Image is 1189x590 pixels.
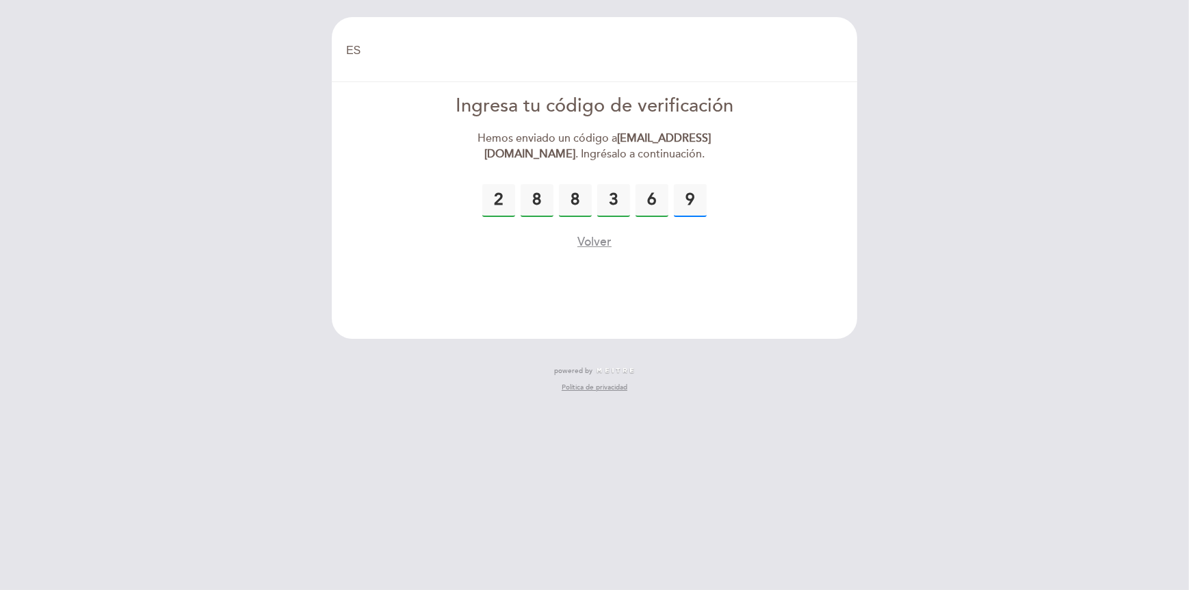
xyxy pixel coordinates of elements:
div: Ingresa tu código de verificación [438,93,752,120]
input: 0 [521,184,553,217]
a: powered by [554,366,635,376]
button: Volver [577,233,612,251]
div: Hemos enviado un código a . Ingrésalo a continuación. [438,131,752,162]
input: 0 [674,184,707,217]
input: 0 [636,184,668,217]
input: 0 [482,184,515,217]
a: Política de privacidad [562,383,627,392]
img: MEITRE [596,368,635,374]
input: 0 [559,184,592,217]
span: powered by [554,366,592,376]
input: 0 [597,184,630,217]
strong: [EMAIL_ADDRESS][DOMAIN_NAME] [484,131,711,161]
